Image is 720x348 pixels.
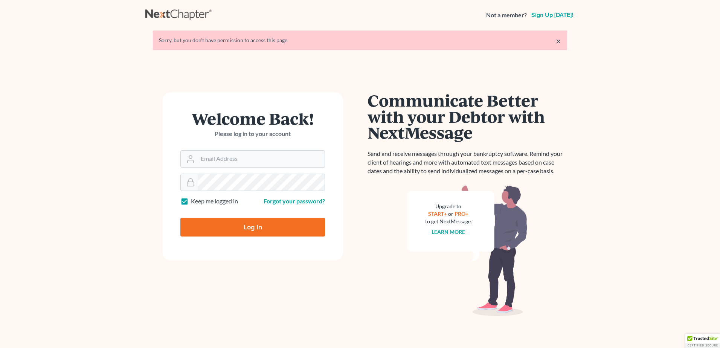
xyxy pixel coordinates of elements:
[432,229,465,235] a: Learn more
[407,185,528,316] img: nextmessage_bg-59042aed3d76b12b5cd301f8e5b87938c9018125f34e5fa2b7a6b67550977c72.svg
[180,130,325,138] p: Please log in to your account
[685,334,720,348] div: TrustedSite Certified
[159,37,561,44] div: Sorry, but you don't have permission to access this page
[198,151,325,167] input: Email Address
[180,110,325,127] h1: Welcome Back!
[530,12,575,18] a: Sign up [DATE]!
[448,211,454,217] span: or
[264,197,325,205] a: Forgot your password?
[191,197,238,206] label: Keep me logged in
[486,11,527,20] strong: Not a member?
[556,37,561,46] a: ×
[368,92,567,140] h1: Communicate Better with your Debtor with NextMessage
[368,150,567,176] p: Send and receive messages through your bankruptcy software. Remind your client of hearings and mo...
[429,211,447,217] a: START+
[425,203,472,210] div: Upgrade to
[455,211,469,217] a: PRO+
[425,218,472,225] div: to get NextMessage.
[180,218,325,237] input: Log In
